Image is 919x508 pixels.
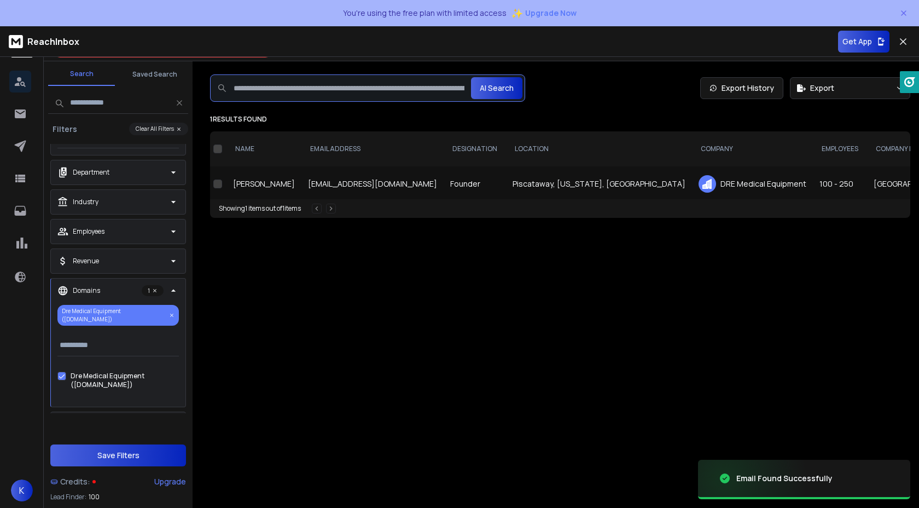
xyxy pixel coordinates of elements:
div: Upgrade [154,476,186,487]
button: Search [48,63,115,86]
span: ✨ [511,5,523,21]
span: Credits: [60,476,90,487]
th: NAME [226,131,301,166]
button: Save Filters [50,444,186,466]
div: Showing 1 items out of 1 items [219,204,301,213]
label: Dre Medical Equipment ([DOMAIN_NAME]) [71,372,179,389]
button: K [11,480,33,501]
p: Dre Medical Equipment ([DOMAIN_NAME]) [57,305,179,326]
span: 100 [89,493,100,501]
p: Domains [73,286,100,295]
a: Export History [700,77,783,99]
th: LOCATION [506,131,692,166]
div: DRE Medical Equipment [699,175,806,193]
button: Saved Search [121,63,188,85]
div: [EMAIL_ADDRESS][DOMAIN_NAME] [308,178,437,189]
p: 1 results found [210,115,910,124]
button: Get App [838,31,889,53]
td: 100 - 250 [813,166,867,201]
td: Founder [444,166,506,201]
td: Piscataway, [US_STATE], [GEOGRAPHIC_DATA] [506,166,692,201]
p: Revenue [73,257,99,265]
p: You're using the free plan with limited access [343,8,507,19]
p: Department [73,168,109,177]
span: Export [810,83,834,94]
th: COMPANY [692,131,813,166]
p: ReachInbox [27,35,79,48]
th: EMPLOYEES [813,131,867,166]
h3: Filters [48,124,82,135]
p: Lead Finder: [50,493,86,501]
div: Email Found Successfully [736,473,833,484]
button: AI Search [471,77,522,99]
button: Clear All Filters [129,123,188,135]
th: DESIGNATION [444,131,506,166]
button: ✨Upgrade Now [511,2,577,24]
span: [PERSON_NAME] [233,178,295,189]
span: Upgrade Now [525,8,577,19]
p: Industry [73,198,98,206]
th: EMAIL ADDRESS [301,131,444,166]
p: Employees [73,227,104,236]
p: 1 [142,285,164,296]
a: Credits:Upgrade [50,471,186,493]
